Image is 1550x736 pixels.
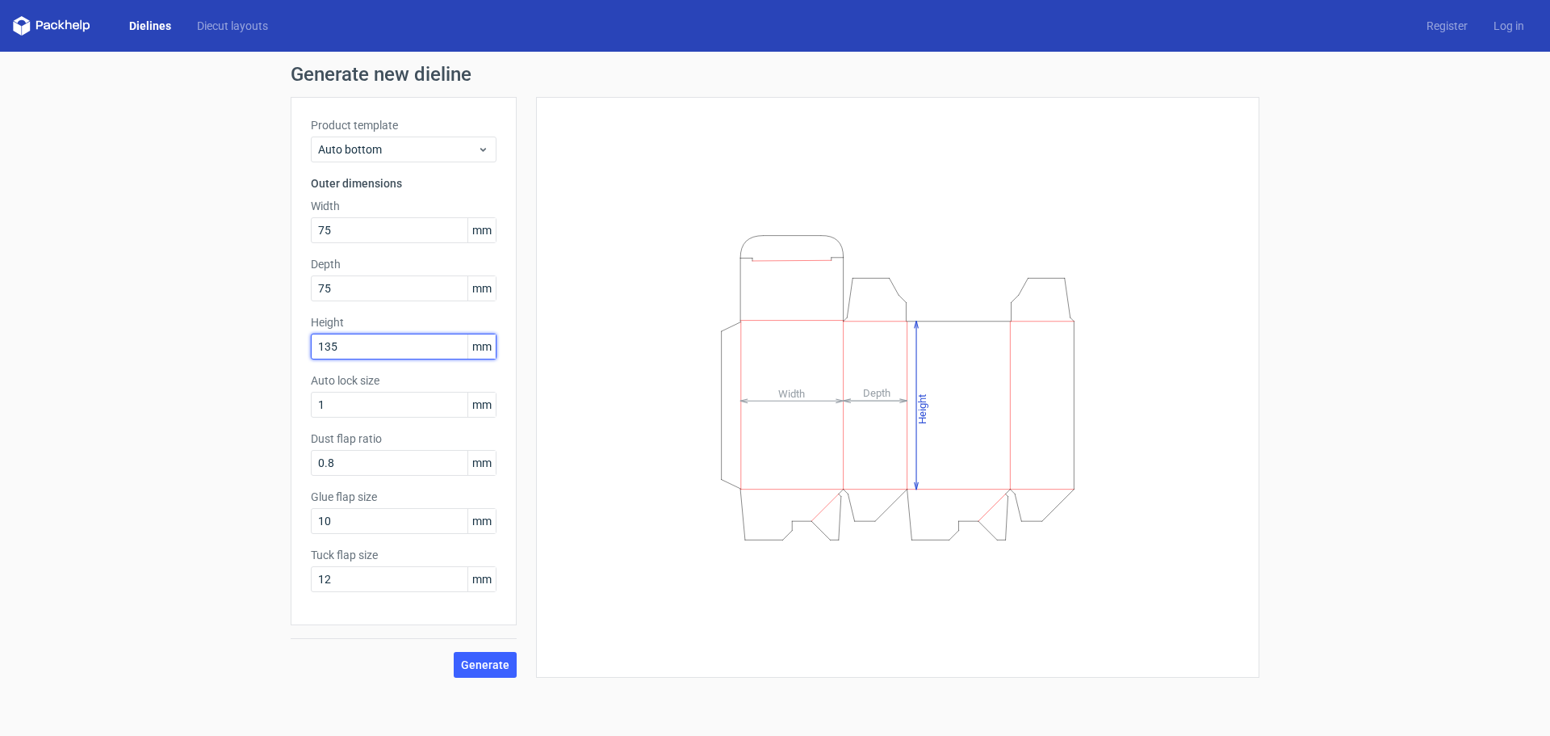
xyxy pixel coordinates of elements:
label: Tuck flap size [311,547,496,563]
a: Log in [1481,18,1537,34]
a: Diecut layouts [184,18,281,34]
label: Glue flap size [311,489,496,505]
a: Dielines [116,18,184,34]
button: Generate [454,652,517,678]
label: Auto lock size [311,372,496,389]
span: Generate [461,659,509,671]
a: Register [1414,18,1481,34]
span: mm [467,567,496,591]
tspan: Depth [863,387,890,399]
span: mm [467,509,496,533]
h3: Outer dimensions [311,175,496,191]
tspan: Height [916,393,928,423]
span: mm [467,218,496,242]
span: mm [467,334,496,359]
label: Product template [311,117,496,133]
span: Auto bottom [318,141,477,158]
label: Width [311,198,496,214]
h1: Generate new dieline [291,65,1259,84]
span: mm [467,451,496,475]
span: mm [467,393,496,417]
label: Dust flap ratio [311,431,496,447]
span: mm [467,276,496,301]
label: Depth [311,256,496,272]
tspan: Width [778,387,805,399]
label: Height [311,314,496,330]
